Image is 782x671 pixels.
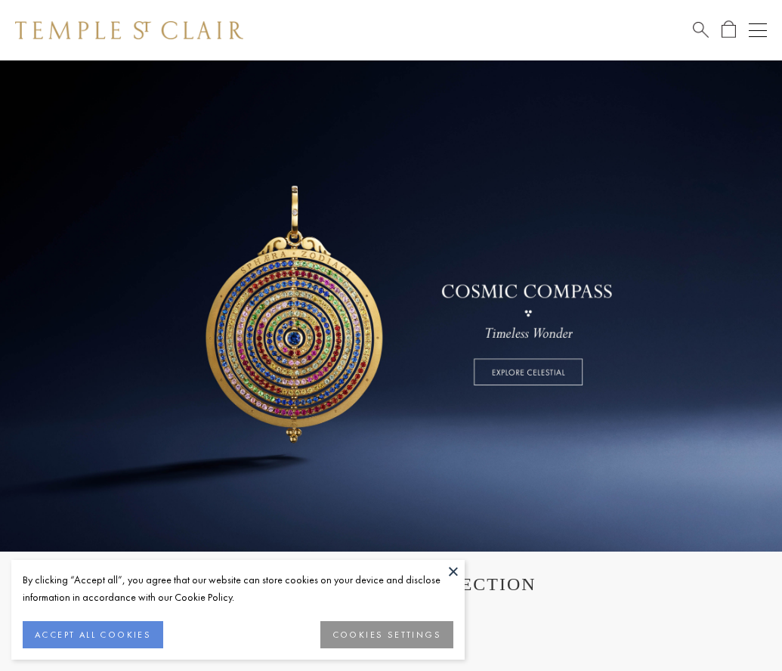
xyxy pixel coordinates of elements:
div: By clicking “Accept all”, you agree that our website can store cookies on your device and disclos... [23,571,453,606]
a: Open Shopping Bag [722,20,736,39]
button: COOKIES SETTINGS [320,621,453,648]
img: Temple St. Clair [15,21,243,39]
a: Search [693,20,709,39]
button: Open navigation [749,21,767,39]
button: ACCEPT ALL COOKIES [23,621,163,648]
